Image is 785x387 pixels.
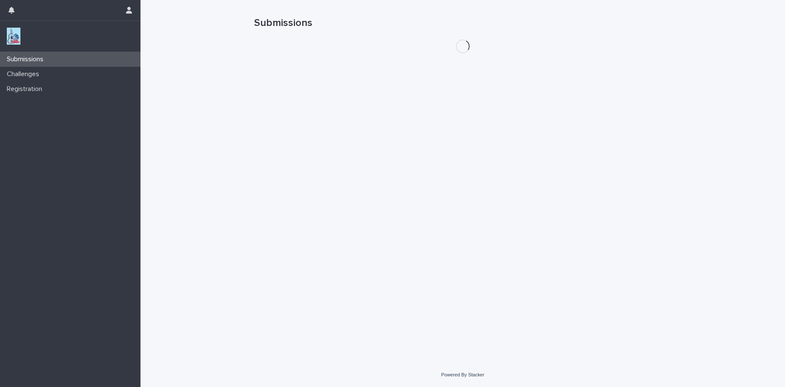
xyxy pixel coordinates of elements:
p: Challenges [3,70,46,78]
a: Powered By Stacker [441,372,484,377]
img: jxsLJbdS1eYBI7rVAS4p [7,28,20,45]
p: Submissions [3,55,50,63]
p: Registration [3,85,49,93]
h1: Submissions [254,17,671,29]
